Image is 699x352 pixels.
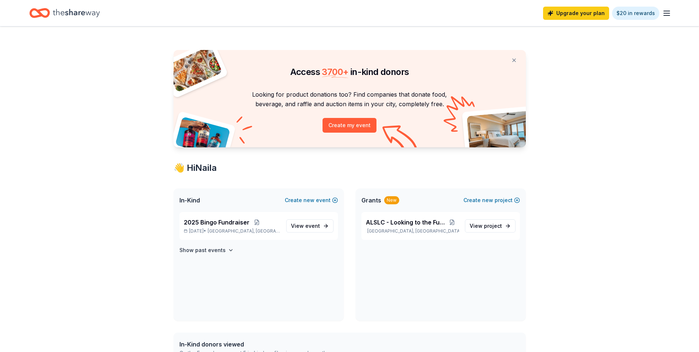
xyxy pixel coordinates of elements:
[612,7,659,20] a: $20 in rewards
[305,223,320,229] span: event
[165,46,222,93] img: Pizza
[470,222,502,230] span: View
[179,246,226,255] h4: Show past events
[482,196,493,205] span: new
[291,222,320,230] span: View
[285,196,338,205] button: Createnewevent
[29,4,100,22] a: Home
[323,118,376,133] button: Create my event
[366,218,445,227] span: ALSLC - Looking to the Future
[361,196,381,205] span: Grants
[182,90,517,109] p: Looking for product donations too? Find companies that donate food, beverage, and raffle and auct...
[382,125,419,153] img: Curvy arrow
[208,228,280,234] span: [GEOGRAPHIC_DATA], [GEOGRAPHIC_DATA]
[174,162,526,174] div: 👋 Hi Naila
[484,223,502,229] span: project
[290,67,409,77] span: Access in-kind donors
[184,218,250,227] span: 2025 Bingo Fundraiser
[179,196,200,205] span: In-Kind
[465,219,516,233] a: View project
[543,7,609,20] a: Upgrade your plan
[184,228,280,234] p: [DATE] •
[286,219,334,233] a: View event
[179,340,328,349] div: In-Kind donors viewed
[179,246,234,255] button: Show past events
[303,196,314,205] span: new
[384,196,399,204] div: New
[322,67,348,77] span: 3700 +
[366,228,459,234] p: [GEOGRAPHIC_DATA], [GEOGRAPHIC_DATA]
[463,196,520,205] button: Createnewproject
